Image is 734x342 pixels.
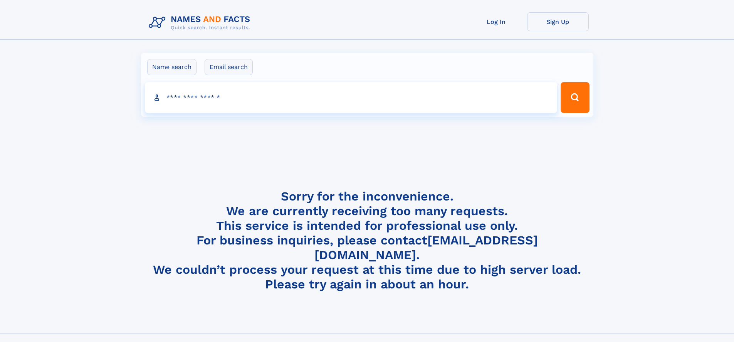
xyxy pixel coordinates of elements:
[527,12,589,31] a: Sign Up
[147,59,197,75] label: Name search
[146,12,257,33] img: Logo Names and Facts
[205,59,253,75] label: Email search
[145,82,558,113] input: search input
[146,189,589,292] h4: Sorry for the inconvenience. We are currently receiving too many requests. This service is intend...
[561,82,589,113] button: Search Button
[314,233,538,262] a: [EMAIL_ADDRESS][DOMAIN_NAME]
[465,12,527,31] a: Log In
